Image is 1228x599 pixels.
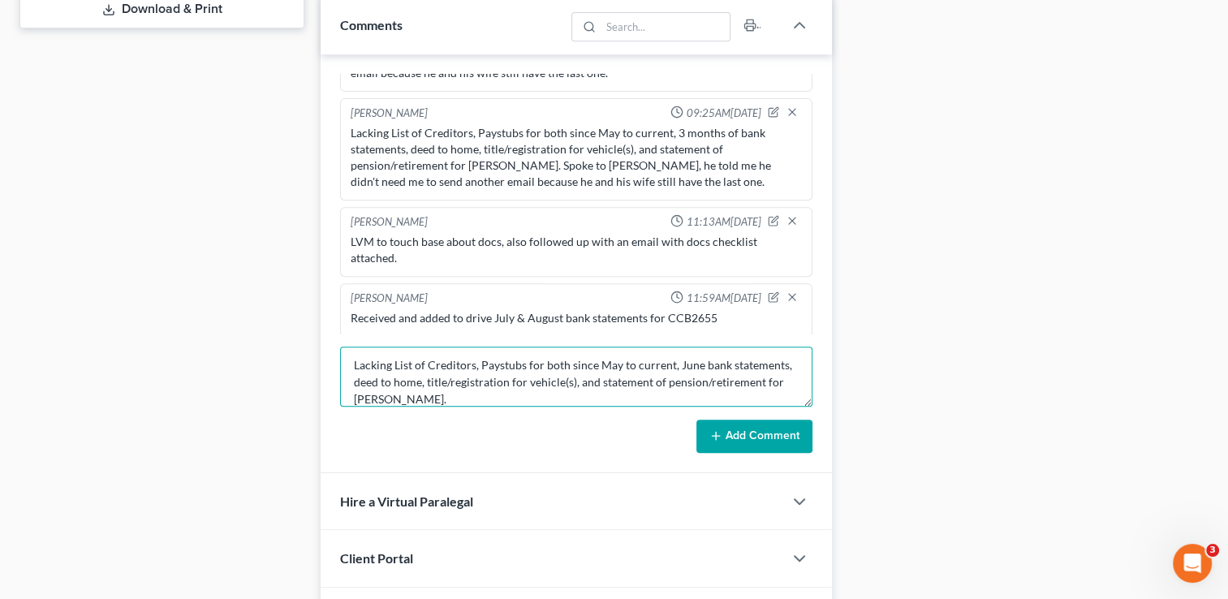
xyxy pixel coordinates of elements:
div: LVM to touch base about docs, also followed up with an email with docs checklist attached. [351,234,802,266]
span: 09:25AM[DATE] [687,106,761,121]
span: Hire a Virtual Paralegal [340,493,473,509]
span: 11:59AM[DATE] [687,291,761,306]
div: Received and added to drive July & August bank statements for CCB2655 [351,310,802,326]
iframe: Intercom live chat [1173,544,1212,583]
button: Add Comment [696,420,812,454]
div: Lacking List of Creditors, Paystubs for both since May to current, 3 months of bank statements, d... [351,125,802,190]
span: Comments [340,17,403,32]
div: [PERSON_NAME] [351,291,428,307]
span: 11:13AM[DATE] [687,214,761,230]
span: 3 [1206,544,1219,557]
input: Search... [601,13,730,41]
div: [PERSON_NAME] [351,214,428,231]
span: Client Portal [340,550,413,566]
div: [PERSON_NAME] [351,106,428,122]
